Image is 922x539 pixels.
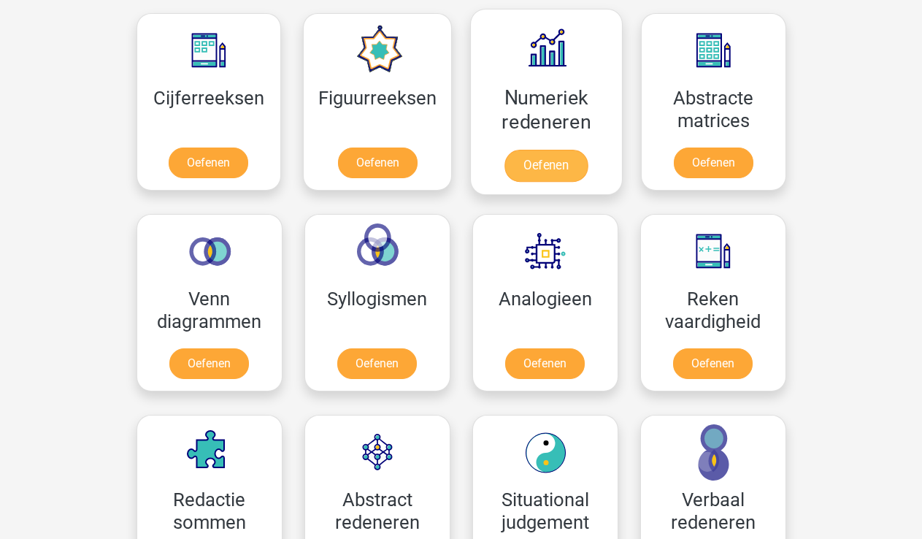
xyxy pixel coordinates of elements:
a: Oefenen [505,348,585,379]
a: Oefenen [674,148,753,178]
a: Oefenen [504,150,588,182]
a: Oefenen [169,348,249,379]
a: Oefenen [338,148,418,178]
a: Oefenen [337,348,417,379]
a: Oefenen [169,148,248,178]
a: Oefenen [673,348,753,379]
